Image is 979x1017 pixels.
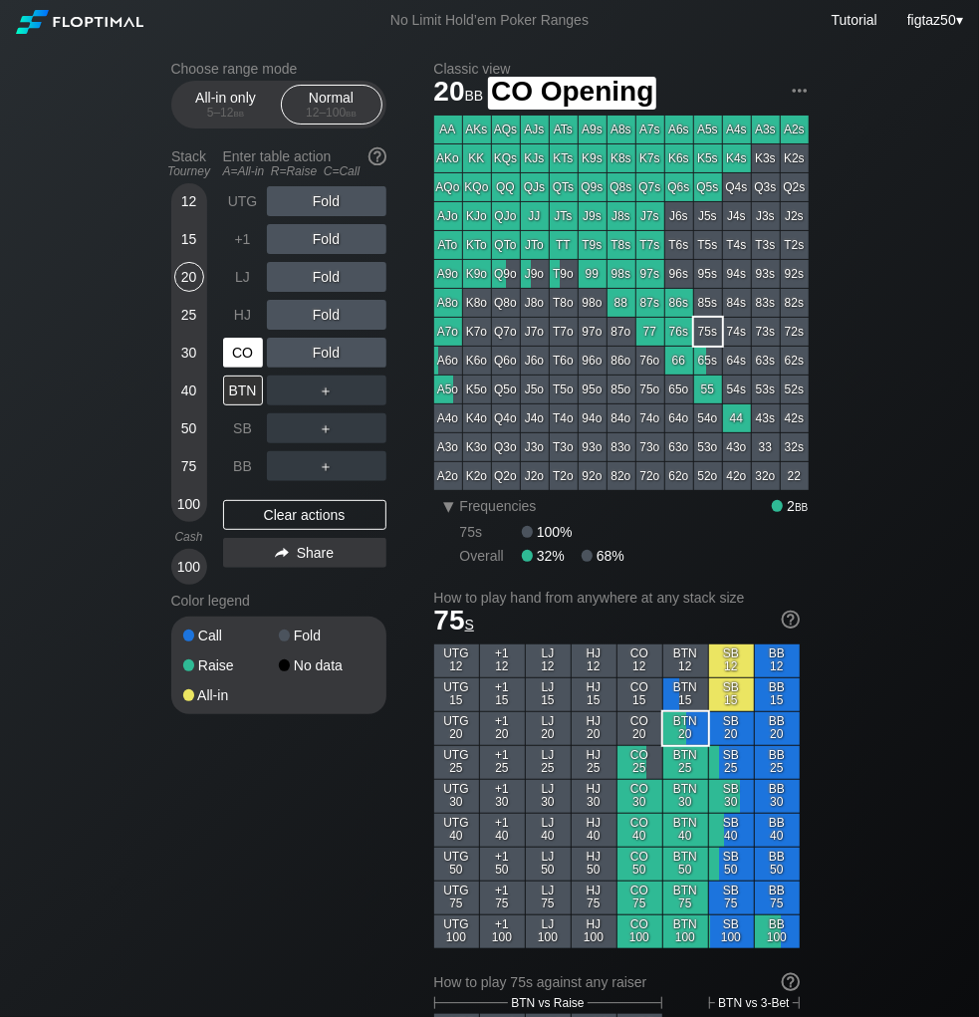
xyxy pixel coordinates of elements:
[723,144,751,172] div: K4s
[709,644,754,677] div: SB 12
[755,780,800,813] div: BB 30
[434,231,462,259] div: ATo
[550,202,578,230] div: JTs
[795,498,808,514] span: bb
[174,300,204,330] div: 25
[480,712,525,745] div: +1 20
[663,644,708,677] div: BTN 12
[526,712,571,745] div: LJ 20
[572,780,616,813] div: HJ 30
[755,848,800,881] div: BB 50
[665,376,693,403] div: 65o
[723,404,751,432] div: 44
[279,629,374,642] div: Fold
[492,318,520,346] div: Q7o
[752,462,780,490] div: 32o
[665,433,693,461] div: 63o
[223,538,386,568] div: Share
[781,116,809,143] div: A2s
[184,106,268,120] div: 5 – 12
[460,498,537,514] span: Frequencies
[174,376,204,405] div: 40
[617,848,662,881] div: CO 50
[572,746,616,779] div: HJ 25
[636,404,664,432] div: 74o
[636,260,664,288] div: 97s
[171,61,386,77] h2: Choose range mode
[617,814,662,847] div: CO 40
[434,644,479,677] div: UTG 12
[665,231,693,259] div: T6s
[434,882,479,914] div: UTG 75
[579,144,607,172] div: K9s
[521,289,549,317] div: J8o
[723,462,751,490] div: 42o
[789,80,811,102] img: ellipsis.fd386fe8.svg
[174,552,204,582] div: 100
[608,116,635,143] div: A8s
[434,144,462,172] div: AKo
[463,231,491,259] div: KTo
[579,260,607,288] div: 99
[663,678,708,711] div: BTN 15
[752,202,780,230] div: J3s
[434,404,462,432] div: A4o
[183,658,279,672] div: Raise
[290,106,373,120] div: 12 – 100
[752,318,780,346] div: 73s
[665,260,693,288] div: 96s
[267,300,386,330] div: Fold
[608,433,635,461] div: 83o
[694,144,722,172] div: K5s
[694,260,722,288] div: 95s
[780,609,802,631] img: help.32db89a4.svg
[608,202,635,230] div: J8s
[723,260,751,288] div: 94s
[663,746,708,779] div: BTN 25
[781,231,809,259] div: T2s
[582,548,624,564] div: 68%
[492,116,520,143] div: AQs
[579,231,607,259] div: T9s
[223,338,263,368] div: CO
[346,106,357,120] span: bb
[636,289,664,317] div: 87s
[579,318,607,346] div: 97o
[522,524,573,540] div: 100%
[694,433,722,461] div: 53o
[463,260,491,288] div: K9o
[723,289,751,317] div: 84s
[434,347,462,375] div: A6o
[434,376,462,403] div: A5o
[665,462,693,490] div: 62o
[174,451,204,481] div: 75
[223,300,263,330] div: HJ
[223,140,386,186] div: Enter table action
[550,462,578,490] div: T2o
[480,678,525,711] div: +1 15
[772,498,809,514] div: 2
[579,376,607,403] div: 95o
[460,548,522,564] div: Overall
[480,780,525,813] div: +1 30
[550,144,578,172] div: KTs
[522,548,582,564] div: 32%
[492,462,520,490] div: Q2o
[492,376,520,403] div: Q5o
[694,173,722,201] div: Q5s
[521,260,549,288] div: J9o
[709,678,754,711] div: SB 15
[431,77,487,110] span: 20
[463,404,491,432] div: K4o
[480,814,525,847] div: +1 40
[267,451,386,481] div: ＋
[781,289,809,317] div: 82s
[521,231,549,259] div: JTo
[492,231,520,259] div: QTo
[526,678,571,711] div: LJ 15
[521,433,549,461] div: J3o
[492,404,520,432] div: Q4o
[174,413,204,443] div: 50
[550,173,578,201] div: QTs
[463,376,491,403] div: K5o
